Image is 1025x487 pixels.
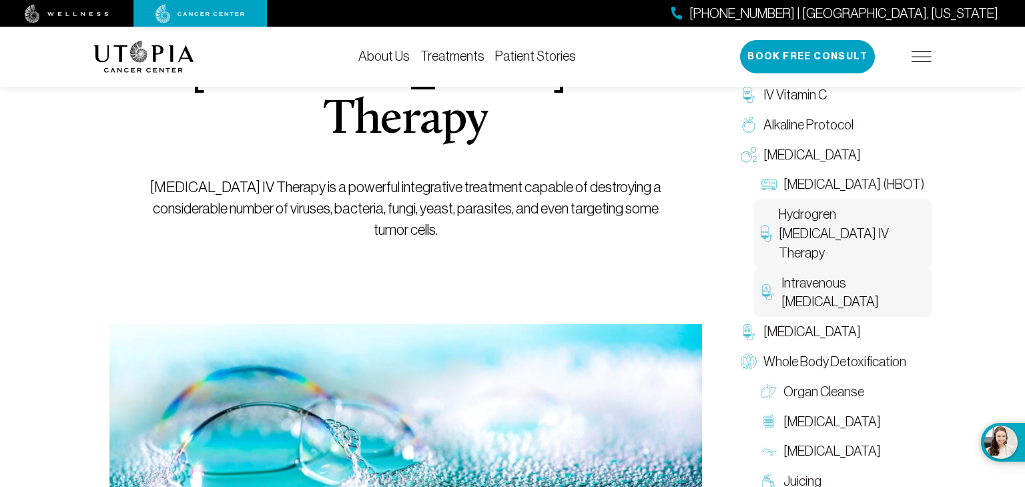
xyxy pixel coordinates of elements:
[741,117,757,133] img: Alkaline Protocol
[741,147,757,163] img: Oxygen Therapy
[781,274,925,312] span: Intravenous [MEDICAL_DATA]
[783,382,864,402] span: Organ Cleanse
[671,4,998,23] a: [PHONE_NUMBER] | [GEOGRAPHIC_DATA], [US_STATE]
[754,169,932,199] a: [MEDICAL_DATA] (HBOT)
[763,352,906,372] span: Whole Body Detoxification
[689,4,998,23] span: [PHONE_NUMBER] | [GEOGRAPHIC_DATA], [US_STATE]
[763,115,853,135] span: Alkaline Protocol
[734,110,932,140] a: Alkaline Protocol
[734,140,932,170] a: [MEDICAL_DATA]
[741,354,757,370] img: Whole Body Detoxification
[783,412,881,432] span: [MEDICAL_DATA]
[783,175,924,194] span: [MEDICAL_DATA] (HBOT)
[495,49,576,63] a: Patient Stories
[754,199,932,268] a: Hydrogren [MEDICAL_DATA] IV Therapy
[761,284,775,300] img: Intravenous Ozone Therapy
[761,384,777,400] img: Organ Cleanse
[761,414,777,430] img: Colon Therapy
[740,40,875,73] button: Book Free Consult
[155,5,245,23] img: cancer center
[761,225,772,241] img: Hydrogren Peroxide IV Therapy
[763,322,861,342] span: [MEDICAL_DATA]
[761,177,777,193] img: Hyperbaric Oxygen Therapy (HBOT)
[754,268,932,318] a: Intravenous [MEDICAL_DATA]
[358,49,410,63] a: About Us
[741,87,757,103] img: IV Vitamin C
[754,377,932,407] a: Organ Cleanse
[420,49,484,63] a: Treatments
[763,145,861,165] span: [MEDICAL_DATA]
[912,51,932,62] img: icon-hamburger
[763,85,827,105] span: IV Vitamin C
[734,80,932,110] a: IV Vitamin C
[734,347,932,377] a: Whole Body Detoxification
[783,442,881,461] span: [MEDICAL_DATA]
[25,5,109,23] img: wellness
[734,317,932,347] a: [MEDICAL_DATA]
[140,177,672,241] p: [MEDICAL_DATA] IV Therapy is a powerful integrative treatment capable of destroying a considerabl...
[754,407,932,437] a: [MEDICAL_DATA]
[779,205,925,262] span: Hydrogren [MEDICAL_DATA] IV Therapy
[741,324,757,340] img: Chelation Therapy
[93,41,194,73] img: logo
[754,436,932,466] a: [MEDICAL_DATA]
[761,444,777,460] img: Lymphatic Massage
